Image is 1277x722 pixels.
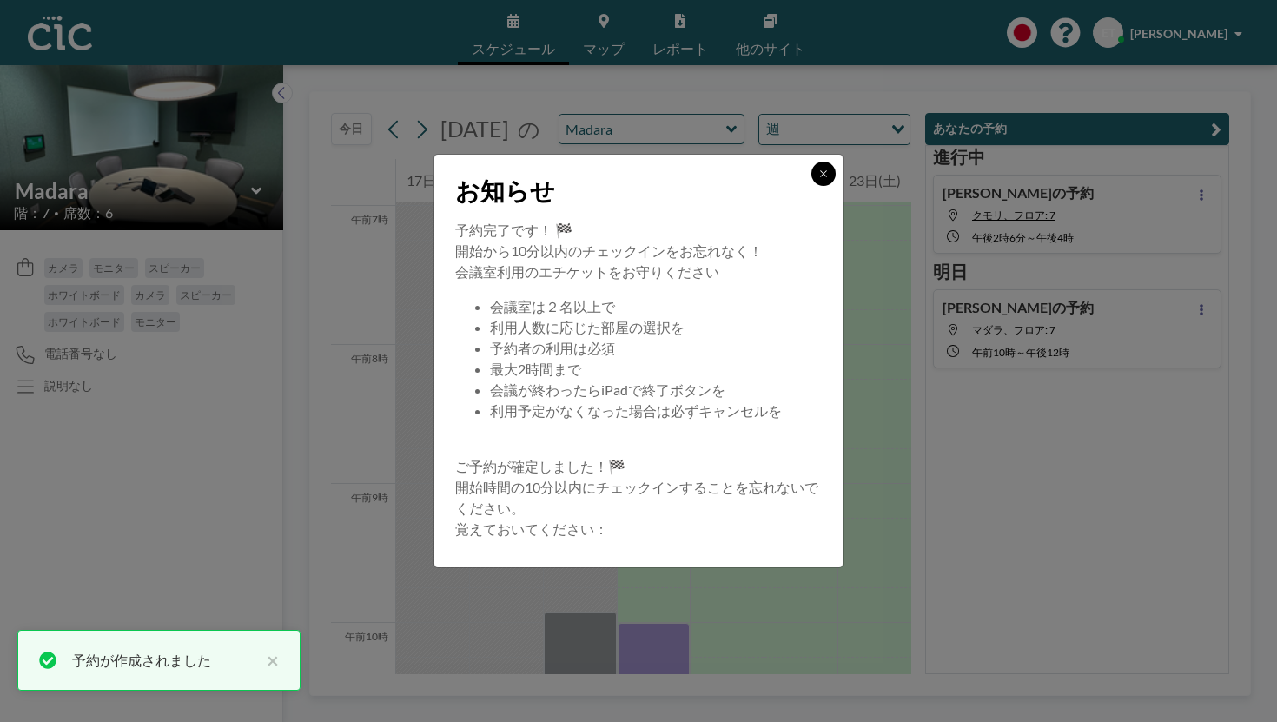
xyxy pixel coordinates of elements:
font: 会議室利用のエチケットをお守りください [455,263,719,280]
font: 利用人数に応じた部屋の選択を [490,319,685,335]
font: 最大2時間まで [490,361,581,377]
font: 会議室は２名以上で [490,298,615,315]
font: 利用予定がなくなった場合は必ずキャンセルを [490,402,782,419]
font: 覚えておいてください： [455,520,608,537]
font: ご予約が確定しました！🏁 [455,458,625,474]
font: 会議が終わったらiPadで終了ボタンを [490,381,725,398]
font: 開始から10分以内のチェックインをお忘れなく！ [455,242,763,259]
button: 近い [258,650,279,671]
font: 予約者の利用は必須 [490,340,615,356]
font: 予約が作成されました [72,652,211,668]
font: お知らせ [455,176,555,205]
font: 予約完了です！ 🏁 [455,222,572,238]
font: 開始時間の10分以内にチェックインすることを忘れないでください。 [455,479,818,516]
font: × [267,647,279,672]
